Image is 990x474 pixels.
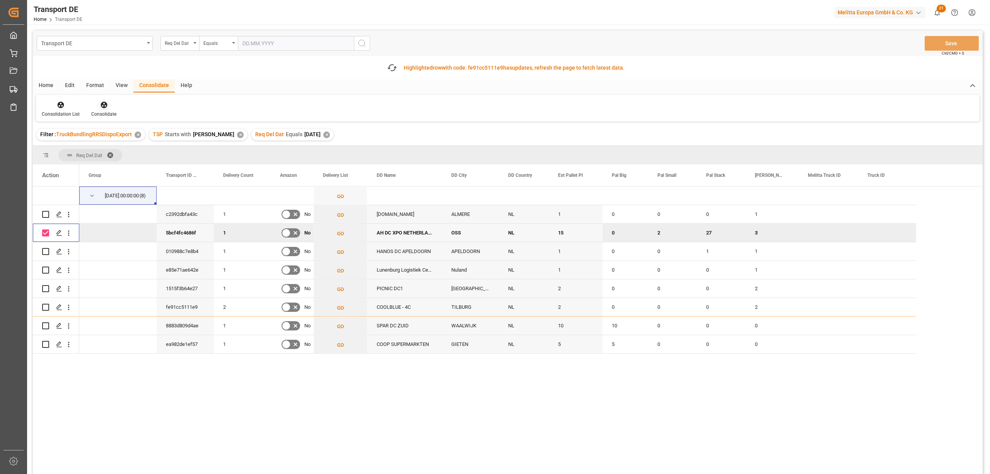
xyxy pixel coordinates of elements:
[657,173,676,178] span: Pal Small
[442,242,499,260] div: APELDOORN
[746,261,799,279] div: 1
[367,298,442,316] div: COOLBLUE - 4C
[367,261,442,279] div: Lunenburg Logistiek Centrum
[549,205,603,223] div: 1
[367,205,442,223] div: [DOMAIN_NAME]
[706,173,725,178] span: Pal Stack
[157,261,214,279] div: e85e71ae642e
[165,131,191,137] span: Starts with
[304,205,311,223] span: No
[746,242,799,260] div: 1
[746,298,799,316] div: 2
[549,261,603,279] div: 1
[937,5,946,12] span: 21
[499,261,549,279] div: NL
[603,224,648,242] div: 0
[304,224,311,242] span: No
[648,279,697,298] div: 0
[404,64,625,72] div: Highlighted with code: updates, refresh the page to fetch latest data.
[746,279,799,298] div: 2
[304,280,311,298] span: No
[79,205,916,224] div: Press SPACE to select this row.
[367,335,442,353] div: COOP SUPERMARKTEN
[697,279,746,298] div: 0
[214,205,271,223] div: 1
[33,317,79,335] div: Press SPACE to select this row.
[193,131,234,137] span: [PERSON_NAME]
[367,242,442,260] div: HANOS DC APELDOORN
[79,187,916,205] div: Press SPACE to select this row.
[499,298,549,316] div: NL
[549,298,603,316] div: 2
[648,298,697,316] div: 0
[499,335,549,353] div: NL
[286,131,302,137] span: Equals
[214,242,271,260] div: 1
[499,224,549,242] div: NL
[80,79,110,92] div: Format
[549,279,603,298] div: 2
[37,36,153,51] button: open menu
[697,224,746,242] div: 27
[835,5,929,20] button: Melitta Europa GmbH & Co. KG
[79,298,916,317] div: Press SPACE to select this row.
[42,111,80,118] div: Consolidation List
[157,317,214,335] div: 8883d809d4ae
[612,173,626,178] span: Pal Big
[867,173,885,178] span: Truck ID
[603,335,648,353] div: 5
[648,317,697,335] div: 0
[499,205,549,223] div: NL
[451,173,467,178] span: DD City
[133,79,175,92] div: Consolidate
[746,335,799,353] div: 0
[746,317,799,335] div: 0
[697,335,746,353] div: 0
[79,242,916,261] div: Press SPACE to select this row.
[304,335,311,353] span: No
[214,224,271,242] div: 1
[40,131,56,137] span: Filter :
[33,298,79,317] div: Press SPACE to select this row.
[367,224,442,242] div: AH DC XPO NETHERLANDS II BV
[746,205,799,223] div: 1
[238,36,354,51] input: DD.MM.YYYY
[929,4,946,21] button: show 21 new notifications
[603,205,648,223] div: 0
[33,79,59,92] div: Home
[199,36,238,51] button: open menu
[160,36,199,51] button: open menu
[79,335,916,354] div: Press SPACE to select this row.
[79,224,916,242] div: Press SPACE to deselect this row.
[433,65,442,71] span: row
[34,3,82,15] div: Transport DE
[280,173,297,178] span: Amazon
[603,298,648,316] div: 0
[237,132,244,138] div: ✕
[157,224,214,242] div: 5bcf4fc4686f
[442,335,499,353] div: GIETEN
[648,261,697,279] div: 0
[755,173,782,178] span: [PERSON_NAME]
[214,279,271,298] div: 1
[166,173,198,178] span: Transport ID Logward
[499,317,549,335] div: NL
[499,242,549,260] div: NL
[110,79,133,92] div: View
[746,224,799,242] div: 3
[76,152,102,158] span: Req Del Dat
[442,317,499,335] div: WAALWIJK
[549,335,603,353] div: 5
[79,279,916,298] div: Press SPACE to select this row.
[33,205,79,224] div: Press SPACE to select this row.
[33,187,79,205] div: Press SPACE to select this row.
[214,298,271,316] div: 2
[42,172,59,179] div: Action
[255,131,284,137] span: Req Del Dat
[304,298,311,316] span: No
[157,279,214,298] div: 1515f3b64e27
[549,224,603,242] div: 15
[648,242,697,260] div: 0
[697,298,746,316] div: 0
[34,17,46,22] a: Home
